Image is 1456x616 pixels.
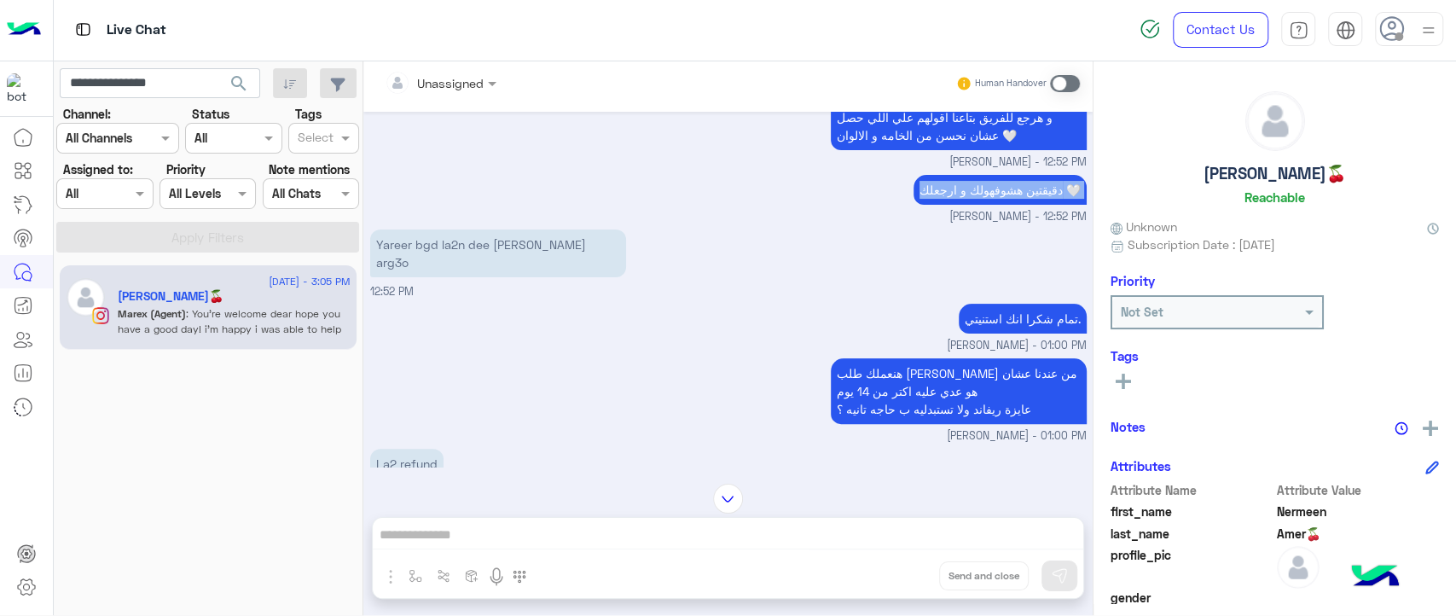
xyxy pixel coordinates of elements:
span: [DATE] - 3:05 PM [269,274,350,289]
span: Attribute Value [1277,481,1440,499]
button: Send and close [939,561,1029,590]
label: Channel: [63,105,111,123]
span: [PERSON_NAME] - 01:00 PM [947,338,1087,354]
p: 19/8/2025, 12:52 PM [370,230,626,277]
h5: Nermeen Amer🍒 [118,289,223,304]
img: notes [1395,421,1408,435]
img: scroll [713,484,743,514]
p: 19/8/2025, 1:00 PM [370,449,444,479]
span: [PERSON_NAME] - 12:52 PM [949,209,1087,225]
img: Logo [7,12,41,48]
button: search [218,68,260,105]
label: Tags [295,105,322,123]
span: gender [1111,589,1273,607]
img: defaultAdmin.png [1277,546,1320,589]
img: tab [73,19,94,40]
span: Marex (Agent) [118,307,186,320]
h6: Tags [1111,348,1439,363]
small: Human Handover [975,77,1047,90]
img: defaultAdmin.png [67,278,105,317]
span: 12:52 PM [370,285,414,298]
span: first_name [1111,503,1273,520]
label: Priority [166,160,206,178]
span: null [1277,589,1440,607]
span: Unknown [1111,218,1177,235]
img: 317874714732967 [7,73,38,104]
span: Subscription Date : [DATE] [1128,235,1275,253]
img: hulul-logo.png [1345,548,1405,607]
span: Attribute Name [1111,481,1273,499]
img: Instagram [92,307,109,324]
span: [PERSON_NAME] - 01:00 PM [947,428,1087,445]
span: Nermeen [1277,503,1440,520]
span: last_name [1111,525,1273,543]
img: tab [1336,20,1355,40]
img: add [1423,421,1438,436]
h6: Reachable [1244,189,1305,205]
label: Status [192,105,229,123]
span: search [229,73,249,94]
button: Apply Filters [56,222,359,253]
label: Assigned to: [63,160,133,178]
img: spinner [1140,19,1160,39]
span: You're welcome dear hope you have a good day! i'm happy i was able to help 🤍 [118,307,341,351]
p: Live Chat [107,19,166,42]
span: profile_pic [1111,546,1273,585]
div: Select [295,128,334,150]
p: 19/8/2025, 1:00 PM [959,304,1087,334]
img: defaultAdmin.png [1246,92,1304,150]
label: Note mentions [269,160,350,178]
a: Contact Us [1173,12,1268,48]
p: 19/8/2025, 12:52 PM [914,175,1087,205]
h6: Notes [1111,419,1146,434]
p: 19/8/2025, 1:00 PM [831,358,1087,424]
h6: Priority [1111,273,1155,288]
span: [PERSON_NAME] - 12:52 PM [949,154,1087,171]
img: profile [1418,20,1439,41]
a: tab [1281,12,1315,48]
p: 19/8/2025, 12:52 PM [831,84,1087,150]
img: tab [1289,20,1308,40]
span: Amer🍒 [1277,525,1440,543]
h5: [PERSON_NAME]🍒 [1204,164,1346,183]
h6: Attributes [1111,458,1171,474]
